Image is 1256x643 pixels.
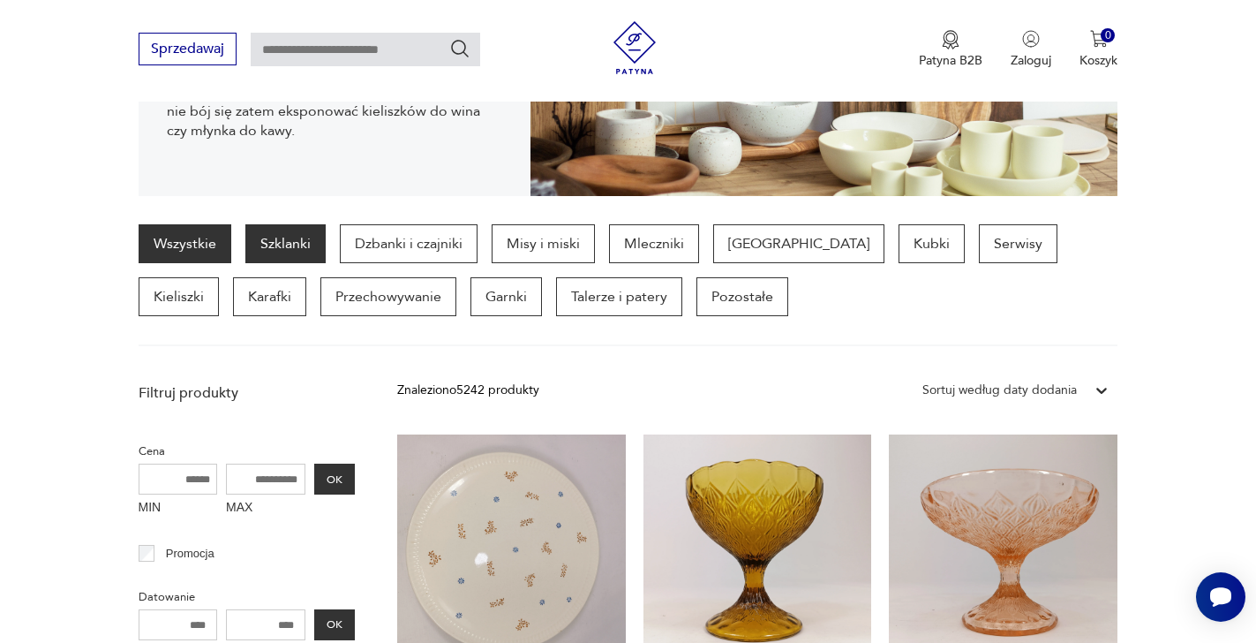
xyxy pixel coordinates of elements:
[340,224,478,263] a: Dzbanki i czajniki
[397,381,539,400] div: Znaleziono 5242 produkty
[919,30,982,69] button: Patyna B2B
[922,381,1077,400] div: Sortuj według daty dodania
[449,38,470,59] button: Szukaj
[139,587,355,607] p: Datowanie
[166,544,214,564] p: Promocja
[713,224,884,263] a: [GEOGRAPHIC_DATA]
[470,277,542,316] a: Garnki
[245,224,326,263] a: Szklanki
[314,609,355,640] button: OK
[139,277,219,316] a: Kieliszki
[1079,52,1117,69] p: Koszyk
[979,224,1057,263] a: Serwisy
[314,464,355,495] button: OK
[233,277,306,316] a: Karafki
[1079,30,1117,69] button: 0Koszyk
[942,30,959,49] img: Ikona medalu
[226,495,305,523] label: MAX
[919,52,982,69] p: Patyna B2B
[139,33,237,65] button: Sprzedawaj
[1196,572,1245,622] iframe: Smartsupp widget button
[609,224,699,263] a: Mleczniki
[556,277,682,316] a: Talerze i patery
[1090,30,1108,48] img: Ikona koszyka
[1022,30,1040,48] img: Ikonka użytkownika
[139,44,237,57] a: Sprzedawaj
[139,442,355,461] p: Cena
[1101,28,1116,43] div: 0
[696,277,788,316] a: Pozostałe
[608,21,661,74] img: Patyna - sklep z meblami i dekoracjami vintage
[320,277,456,316] a: Przechowywanie
[1011,52,1051,69] p: Zaloguj
[919,30,982,69] a: Ikona medaluPatyna B2B
[139,224,231,263] a: Wszystkie
[139,495,218,523] label: MIN
[1011,30,1051,69] button: Zaloguj
[492,224,595,263] a: Misy i miski
[139,383,355,403] p: Filtruj produkty
[899,224,965,263] a: Kubki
